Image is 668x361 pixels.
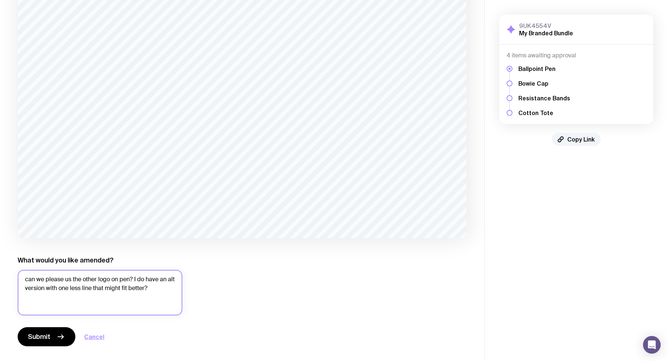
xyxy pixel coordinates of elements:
[18,256,114,265] label: What would you like amended?
[519,22,573,29] h3: 9UK4554V
[552,133,601,146] button: Copy Link
[84,332,104,341] button: Cancel
[519,29,573,37] h2: My Branded Bundle
[518,109,570,117] h5: Cotton Tote
[28,332,50,341] span: Submit
[518,65,570,72] h5: Ballpoint Pen
[567,136,595,143] span: Copy Link
[507,52,646,59] h4: 4 items awaiting approval
[643,336,661,354] div: Open Intercom Messenger
[18,327,75,346] button: Submit
[518,80,570,87] h5: Bowie Cap
[518,94,570,102] h5: Resistance Bands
